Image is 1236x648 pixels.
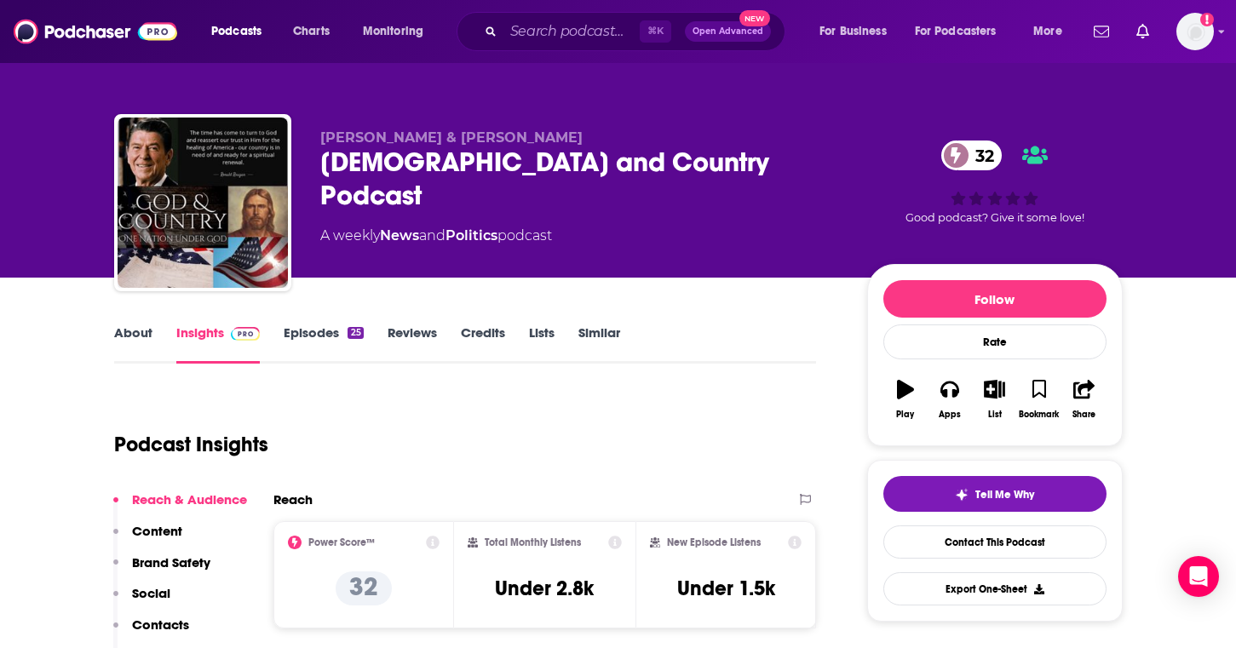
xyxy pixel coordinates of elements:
button: Contacts [113,616,189,648]
a: News [380,227,419,244]
a: About [114,324,152,364]
span: Tell Me Why [975,488,1034,502]
button: open menu [808,18,908,45]
button: tell me why sparkleTell Me Why [883,476,1107,512]
svg: Add a profile image [1200,13,1214,26]
img: God and Country Podcast [118,118,288,288]
button: Content [113,523,182,554]
span: Good podcast? Give it some love! [905,211,1084,224]
h3: Under 1.5k [677,576,775,601]
div: 25 [348,327,363,339]
button: Bookmark [1017,369,1061,430]
button: Export One-Sheet [883,572,1107,605]
h2: Total Monthly Listens [485,536,581,548]
button: Social [113,585,170,616]
p: 32 [336,571,392,605]
span: New [739,10,770,26]
a: Credits [461,324,505,364]
p: Brand Safety [132,554,210,571]
button: Open AdvancedNew [685,21,771,42]
button: Follow [883,280,1107,318]
img: User Profile [1176,13,1214,50]
h2: Power Score™ [308,536,375,548]
div: Play [896,410,914,420]
span: ⌘ K [640,20,671,43]
button: Reach & Audience [113,491,247,523]
span: [PERSON_NAME] & [PERSON_NAME] [320,129,583,146]
div: Search podcasts, credits, & more... [473,12,802,51]
span: and [419,227,446,244]
button: open menu [904,18,1021,45]
div: Share [1072,410,1095,420]
div: 32Good podcast? Give it some love! [867,129,1123,235]
button: Apps [928,369,972,430]
a: Similar [578,324,620,364]
h2: New Episode Listens [667,536,761,548]
h2: Reach [273,491,313,508]
a: 32 [941,140,1003,170]
div: Bookmark [1019,410,1059,420]
button: open menu [351,18,446,45]
input: Search podcasts, credits, & more... [503,18,640,45]
button: open menu [1021,18,1084,45]
button: open menu [199,18,284,45]
button: Play [883,369,928,430]
a: Reviews [388,324,437,364]
span: Charts [293,20,330,43]
h3: Under 2.8k [495,576,594,601]
button: Share [1061,369,1106,430]
img: Podchaser Pro [231,327,261,341]
span: Open Advanced [693,27,763,36]
span: Logged in as lori.heiselman [1176,13,1214,50]
a: InsightsPodchaser Pro [176,324,261,364]
span: Podcasts [211,20,262,43]
span: 32 [958,140,1003,170]
button: List [972,369,1016,430]
a: Lists [529,324,555,364]
a: Charts [282,18,340,45]
a: Episodes25 [284,324,363,364]
a: Contact This Podcast [883,525,1107,559]
a: Politics [446,227,497,244]
a: Show notifications dropdown [1087,17,1116,46]
div: A weekly podcast [320,226,552,246]
span: More [1033,20,1062,43]
div: Rate [883,324,1107,359]
button: Show profile menu [1176,13,1214,50]
span: For Business [819,20,887,43]
p: Social [132,585,170,601]
p: Content [132,523,182,539]
img: Podchaser - Follow, Share and Rate Podcasts [14,15,177,48]
img: tell me why sparkle [955,488,969,502]
div: Open Intercom Messenger [1178,556,1219,597]
p: Contacts [132,616,189,633]
span: For Podcasters [915,20,997,43]
div: Apps [939,410,961,420]
button: Brand Safety [113,554,210,586]
a: Show notifications dropdown [1130,17,1156,46]
span: Monitoring [363,20,423,43]
div: List [988,410,1002,420]
h1: Podcast Insights [114,432,268,457]
p: Reach & Audience [132,491,247,508]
